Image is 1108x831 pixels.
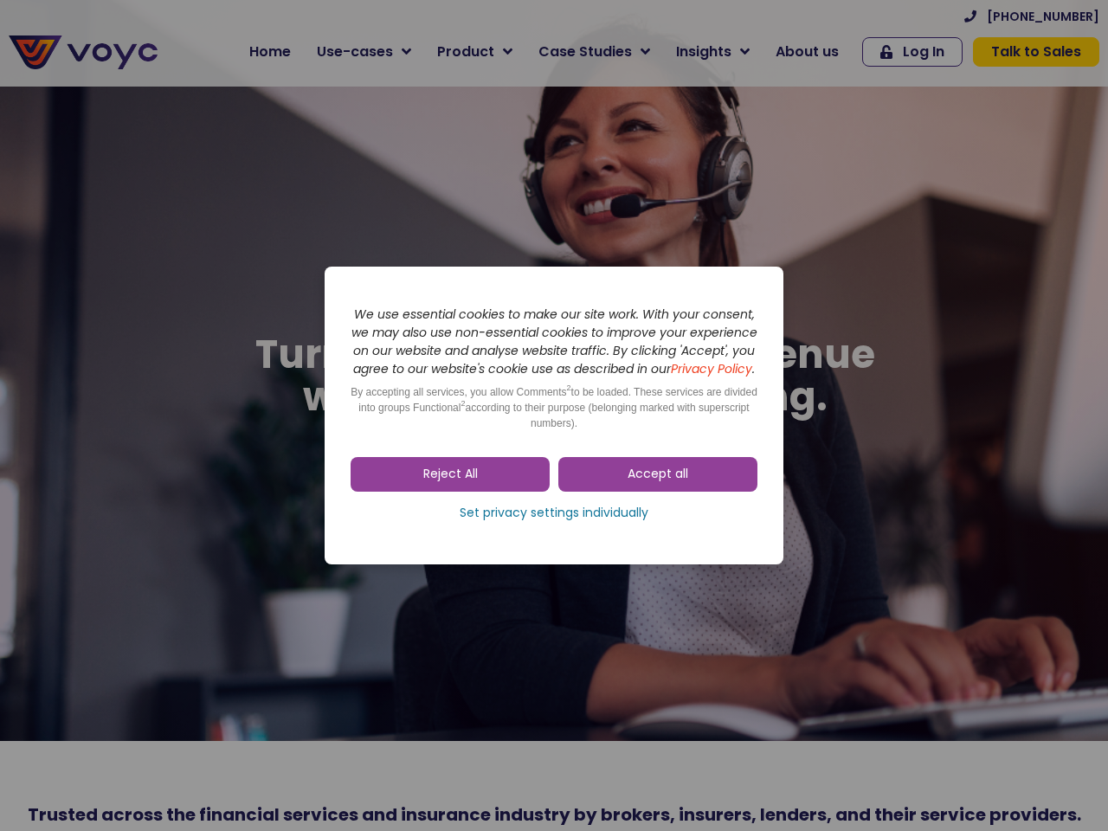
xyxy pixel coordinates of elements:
span: Set privacy settings individually [460,505,648,522]
i: We use essential cookies to make our site work. With your consent, we may also use non-essential ... [351,306,757,377]
a: Privacy Policy [671,360,752,377]
span: Reject All [423,466,478,483]
a: Set privacy settings individually [351,500,757,526]
a: Reject All [351,457,550,492]
a: Accept all [558,457,757,492]
span: By accepting all services, you allow Comments to be loaded. These services are divided into group... [351,386,757,429]
sup: 2 [461,399,465,408]
span: Accept all [628,466,688,483]
sup: 2 [567,383,571,392]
